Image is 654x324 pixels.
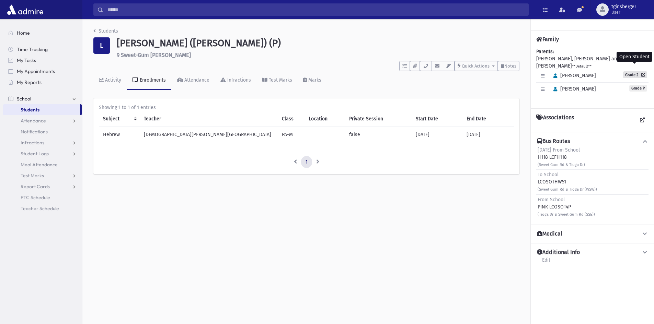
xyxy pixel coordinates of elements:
div: PINK LCOSOT4P [538,196,595,218]
a: Infractions [215,71,256,90]
th: Class [278,111,304,127]
a: 1 [301,156,312,168]
nav: breadcrumb [93,27,118,37]
a: School [3,93,82,104]
div: Marks [307,77,321,83]
div: Open Student [617,52,652,62]
div: [PERSON_NAME], [PERSON_NAME] and [PERSON_NAME] [536,48,649,103]
b: Parents: [536,49,554,55]
span: To School [538,172,559,178]
a: Meal Attendance [3,159,82,170]
td: PA-M [278,127,304,142]
small: (Tioga Dr & Sweet Gum Rd (SSE)) [538,212,595,217]
a: My Reports [3,77,82,88]
a: Edit [542,256,551,268]
button: Additional Info [536,249,649,256]
th: Teacher [140,111,278,127]
span: Notifications [21,129,48,135]
a: Attendance [171,71,215,90]
h4: Bus Routes [537,138,570,145]
h4: Medical [537,230,562,238]
span: [PERSON_NAME] [550,73,596,79]
span: Test Marks [21,172,44,179]
td: [DATE] [412,127,463,142]
span: Report Cards [21,183,50,190]
th: Start Date [412,111,463,127]
td: false [345,127,412,142]
div: Activity [104,77,121,83]
button: Quick Actions [455,61,498,71]
span: Quick Actions [462,63,490,69]
span: Infractions [21,140,44,146]
th: Private Session [345,111,412,127]
th: End Date [462,111,514,127]
a: PTC Schedule [3,192,82,203]
span: My Tasks [17,57,36,63]
h1: [PERSON_NAME] ([PERSON_NAME]) (P) [117,37,519,49]
a: Test Marks [3,170,82,181]
th: Location [305,111,345,127]
a: Marks [298,71,327,90]
a: Test Marks [256,71,298,90]
span: Grade P [629,85,647,92]
span: tginsberger [611,4,636,10]
button: Notes [498,61,519,71]
div: H118 LCFH118 [538,146,585,168]
button: Medical [536,230,649,238]
span: Notes [504,63,516,69]
span: School [17,96,31,102]
span: [DATE] From School [538,147,580,153]
div: LCOSOTHW51 [538,171,597,193]
div: Test Marks [267,77,292,83]
div: L [93,37,110,54]
span: Students [21,107,39,113]
small: (Sweet Gum Rd & Tioga Dr) [538,163,585,167]
span: Home [17,30,30,36]
th: Subject [99,111,140,127]
td: Hebrew [99,127,140,142]
h4: Additional Info [537,249,580,256]
input: Search [103,3,528,16]
span: User [611,10,636,15]
span: PTC Schedule [21,194,50,201]
div: Showing 1 to 1 of 1 entries [99,104,514,111]
a: Infractions [3,137,82,148]
span: Attendance [21,118,46,124]
a: Student Logs [3,148,82,159]
span: Student Logs [21,151,49,157]
span: [PERSON_NAME] [550,86,596,92]
a: Time Tracking [3,44,82,55]
a: Grade 2 [623,71,647,78]
div: Enrollments [138,77,166,83]
a: Attendance [3,115,82,126]
a: Students [3,104,80,115]
a: Activity [93,71,127,90]
span: From School [538,197,565,203]
div: Infractions [226,77,251,83]
a: Teacher Schedule [3,203,82,214]
span: Teacher Schedule [21,205,59,212]
a: View all Associations [636,114,649,127]
h6: 9 Sweet-Gum [PERSON_NAME] [117,52,519,58]
small: (Sweet Gum Rd & Tioga Dr (WSW)) [538,187,597,192]
img: AdmirePro [5,3,45,16]
td: [DATE] [462,127,514,142]
span: My Reports [17,79,42,85]
a: Students [93,28,118,34]
td: [DEMOGRAPHIC_DATA][PERSON_NAME][GEOGRAPHIC_DATA] [140,127,278,142]
a: Enrollments [127,71,171,90]
h4: Associations [536,114,574,127]
h4: Family [536,36,559,43]
a: My Appointments [3,66,82,77]
a: My Tasks [3,55,82,66]
a: Notifications [3,126,82,137]
span: Time Tracking [17,46,48,52]
button: Bus Routes [536,138,649,145]
a: Home [3,27,82,38]
span: My Appointments [17,68,55,74]
div: Attendance [183,77,209,83]
a: Report Cards [3,181,82,192]
span: Meal Attendance [21,161,58,168]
